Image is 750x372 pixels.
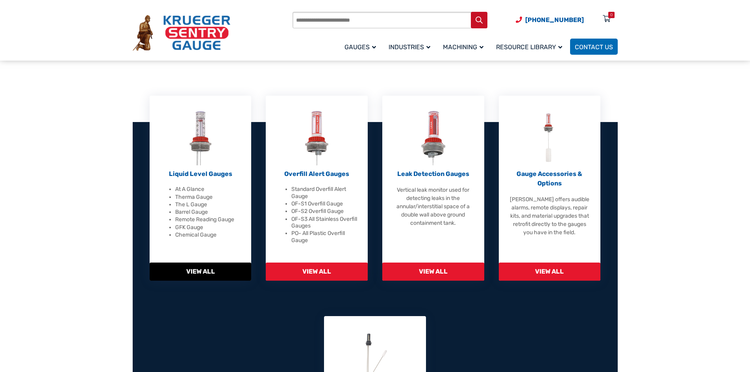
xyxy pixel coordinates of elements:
[159,169,242,179] p: Liquid Level Gauges
[438,37,491,56] a: Machining
[175,231,242,239] li: Chemical Gauge
[175,201,242,208] li: The L Gauge
[291,230,358,244] li: PO- All Plastic Overfill Gauge
[291,208,358,215] li: OF-S2 Overfill Gauge
[291,186,358,200] li: Standard Overfill Alert Gauge
[509,169,591,188] p: Gauge Accessories & Options
[150,263,252,281] span: View All
[499,263,601,281] span: View All
[340,37,384,56] a: Gauges
[175,209,242,216] li: Barrel Gauge
[525,16,584,24] span: [PHONE_NUMBER]
[389,43,430,51] span: Industries
[344,43,376,51] span: Gauges
[291,216,358,229] li: OF-S3 All Stainless Overfill Gauges
[575,43,613,51] span: Contact Us
[291,200,358,207] li: OF-S1 Overfill Gauge
[188,111,213,165] img: Liquid Level Gauges
[276,169,358,179] p: Overfill Alert Gauges
[516,15,584,25] a: Phone Number (920) 434-8860
[570,39,618,55] a: Contact Us
[509,195,591,237] p: [PERSON_NAME] offers audible alarms, remote displays, repair kits, and material upgrades that ret...
[421,111,446,165] img: Leak Detection Gauges
[610,12,613,18] div: 0
[150,96,252,281] a: Liquid Level Gauges Liquid Level Gauges At A Glance Therma Gauge The L Gauge Barrel Gauge Remote ...
[392,186,474,227] p: Vertical leak monitor used for detecting leaks in the annular/interstitial space of a double wall...
[499,96,601,281] a: Gauge Accessories & Options Gauge Accessories & Options [PERSON_NAME] offers audible alarms, remo...
[175,186,242,193] li: At A Glance
[266,96,368,281] a: Overfill Alert Gauges Overfill Alert Gauges Standard Overfill Alert Gauge OF-S1 Overfill Gauge OF...
[496,43,562,51] span: Resource Library
[382,96,484,281] a: Leak Detection Gauges Leak Detection Gauges Vertical leak monitor used for detecting leaks in the...
[537,111,562,165] img: Gauge Accessories & Options
[175,194,242,201] li: Therma Gauge
[443,43,483,51] span: Machining
[175,216,242,223] li: Remote Reading Gauge
[304,111,329,165] img: Overfill Alert Gauges
[382,263,484,281] span: View All
[175,224,242,231] li: GFK Gauge
[266,263,368,281] span: View All
[392,169,474,179] p: Leak Detection Gauges
[133,15,230,51] img: Krueger Sentry Gauge
[384,37,438,56] a: Industries
[491,37,570,56] a: Resource Library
